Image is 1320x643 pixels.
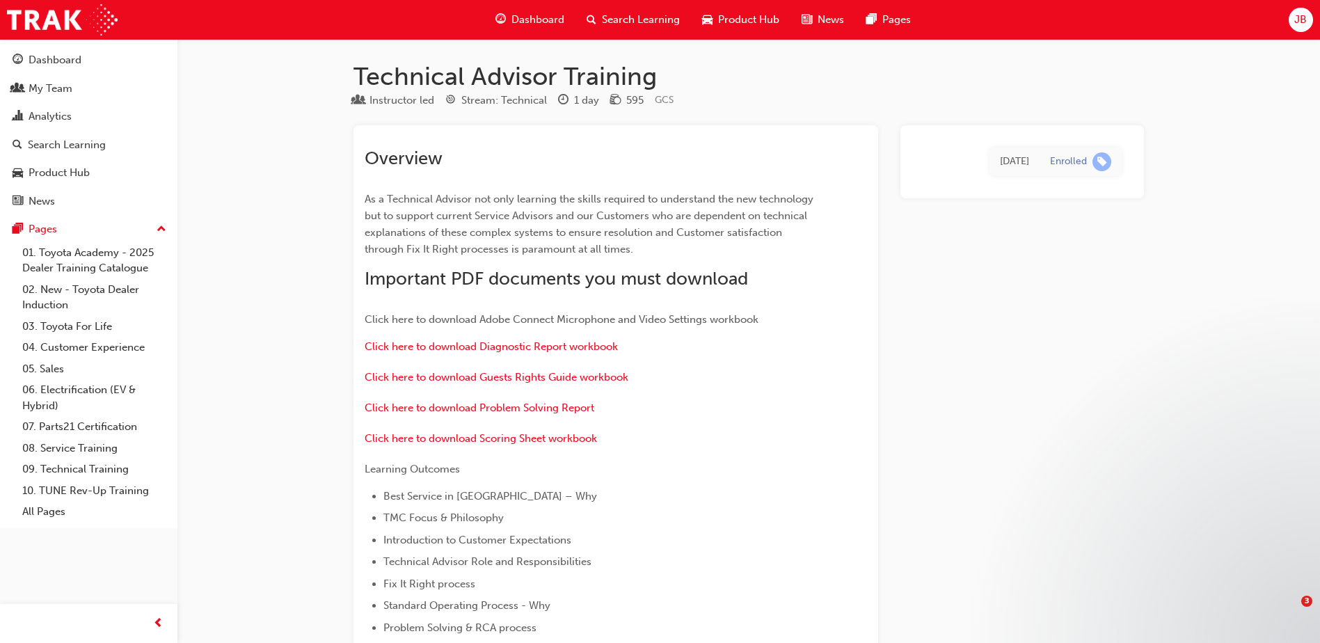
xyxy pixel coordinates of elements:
span: car-icon [13,167,23,180]
a: 04. Customer Experience [17,337,172,358]
a: pages-iconPages [855,6,922,34]
span: chart-icon [13,111,23,123]
button: Pages [6,216,172,242]
span: Overview [365,148,443,169]
a: Click here to download Problem Solving Report [365,402,594,414]
div: Analytics [29,109,72,125]
span: guage-icon [495,11,506,29]
span: As a Technical Advisor not only learning the skills required to understand the new technology but... [365,193,816,255]
span: prev-icon [153,615,164,633]
a: guage-iconDashboard [484,6,575,34]
div: Enrolled [1050,155,1087,168]
div: 1 day [574,93,599,109]
a: search-iconSearch Learning [575,6,691,34]
span: guage-icon [13,54,23,67]
div: Stream [445,92,547,109]
span: Best Service in [GEOGRAPHIC_DATA] – Why [383,490,597,502]
span: Search Learning [602,12,680,28]
iframe: Intercom live chat [1273,596,1306,629]
span: Product Hub [718,12,779,28]
div: 595 [626,93,644,109]
button: JB [1289,8,1313,32]
span: Learning resource code [655,94,674,106]
a: 02. New - Toyota Dealer Induction [17,279,172,316]
a: 08. Service Training [17,438,172,459]
span: people-icon [13,83,23,95]
span: 3 [1301,596,1312,607]
a: All Pages [17,501,172,523]
a: 07. Parts21 Certification [17,416,172,438]
a: 03. Toyota For Life [17,316,172,338]
div: News [29,193,55,209]
span: pages-icon [13,223,23,236]
span: Important PDF documents you must download [365,268,748,289]
a: 10. TUNE Rev-Up Training [17,480,172,502]
span: search-icon [587,11,596,29]
span: Dashboard [511,12,564,28]
a: Click here to download Scoring Sheet workbook [365,432,597,445]
a: News [6,189,172,214]
div: Search Learning [28,137,106,153]
div: My Team [29,81,72,97]
a: Dashboard [6,47,172,73]
h1: Technical Advisor Training [353,61,1144,92]
span: Pages [882,12,911,28]
span: News [818,12,844,28]
img: Trak [7,4,118,35]
div: Type [353,92,434,109]
span: money-icon [610,95,621,107]
button: DashboardMy TeamAnalyticsSearch LearningProduct HubNews [6,45,172,216]
a: 05. Sales [17,358,172,380]
div: Product Hub [29,165,90,181]
a: Click here to download Guests Rights Guide workbook [365,371,628,383]
a: 01. Toyota Academy - 2025 Dealer Training Catalogue [17,242,172,279]
span: Click here to download Adobe Connect Microphone and Video Settings workbook [365,313,758,326]
span: clock-icon [558,95,568,107]
a: Product Hub [6,160,172,186]
div: Stream: Technical [461,93,547,109]
span: learningResourceType_INSTRUCTOR_LED-icon [353,95,364,107]
a: Search Learning [6,132,172,158]
span: up-icon [157,221,166,239]
span: TMC Focus & Philosophy [383,511,504,524]
div: Pages [29,221,57,237]
span: car-icon [702,11,713,29]
span: news-icon [802,11,812,29]
span: Standard Operating Process - Why [383,599,550,612]
span: target-icon [445,95,456,107]
span: pages-icon [866,11,877,29]
div: Instructor led [369,93,434,109]
a: 09. Technical Training [17,459,172,480]
a: Click here to download Diagnostic Report workbook [365,340,618,353]
a: 06. Electrification (EV & Hybrid) [17,379,172,416]
span: learningRecordVerb_ENROLL-icon [1092,152,1111,171]
a: news-iconNews [790,6,855,34]
a: car-iconProduct Hub [691,6,790,34]
span: Problem Solving & RCA process [383,621,536,634]
div: Duration [558,92,599,109]
div: Fri Feb 14 2025 12:00:46 GMT+1000 (Australian Eastern Standard Time) [1000,154,1029,170]
span: Fix It Right process [383,578,475,590]
span: Learning Outcomes [365,463,460,475]
a: My Team [6,76,172,102]
a: Analytics [6,104,172,129]
span: search-icon [13,139,22,152]
div: Price [610,92,644,109]
span: news-icon [13,196,23,208]
span: Technical Advisor Role and Responsibilities [383,555,591,568]
span: Introduction to Customer Expectations [383,534,571,546]
span: JB [1294,12,1307,28]
div: Dashboard [29,52,81,68]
